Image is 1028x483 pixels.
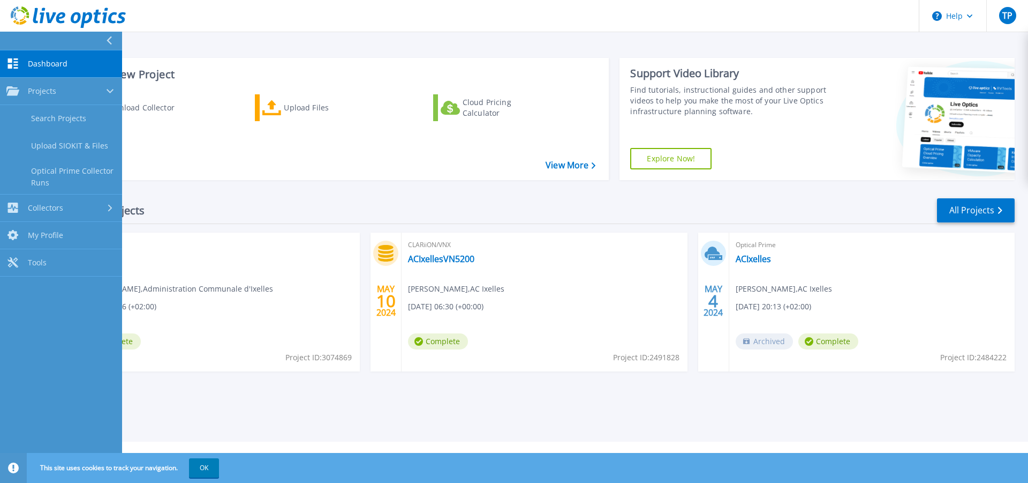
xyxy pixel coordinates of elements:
[376,296,396,306] span: 10
[255,94,374,121] a: Upload Files
[463,97,548,118] div: Cloud Pricing Calculator
[703,281,723,321] div: MAY 2024
[613,352,679,363] span: Project ID: 2491828
[376,281,396,321] div: MAY 2024
[28,59,67,69] span: Dashboard
[285,352,352,363] span: Project ID: 3074869
[76,69,595,80] h3: Start a New Project
[284,97,369,118] div: Upload Files
[28,203,63,213] span: Collectors
[736,333,793,350] span: Archived
[408,333,468,350] span: Complete
[76,94,195,121] a: Download Collector
[408,283,504,295] span: [PERSON_NAME] , AC Ixelles
[189,458,219,478] button: OK
[29,458,219,478] span: This site uses cookies to track your navigation.
[28,258,47,267] span: Tools
[1002,11,1012,20] span: TP
[630,148,712,169] a: Explore Now!
[28,86,56,96] span: Projects
[798,333,858,350] span: Complete
[708,296,718,306] span: 4
[736,283,832,295] span: [PERSON_NAME] , AC Ixelles
[630,66,832,80] div: Support Video Library
[81,239,353,251] span: Optical Prime
[736,239,1008,251] span: Optical Prime
[937,198,1015,222] a: All Projects
[408,239,681,251] span: CLARiiON/VNX
[408,301,483,313] span: [DATE] 06:30 (+00:00)
[433,94,553,121] a: Cloud Pricing Calculator
[940,352,1007,363] span: Project ID: 2484222
[736,301,811,313] span: [DATE] 20:13 (+02:00)
[736,254,771,264] a: ACIxelles
[546,160,595,170] a: View More
[103,97,189,118] div: Download Collector
[408,254,474,264] a: ACIxellesVN5200
[28,231,63,240] span: My Profile
[630,85,832,117] div: Find tutorials, instructional guides and other support videos to help you make the most of your L...
[81,283,273,295] span: [PERSON_NAME] , Administration Communale d'Ixelles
